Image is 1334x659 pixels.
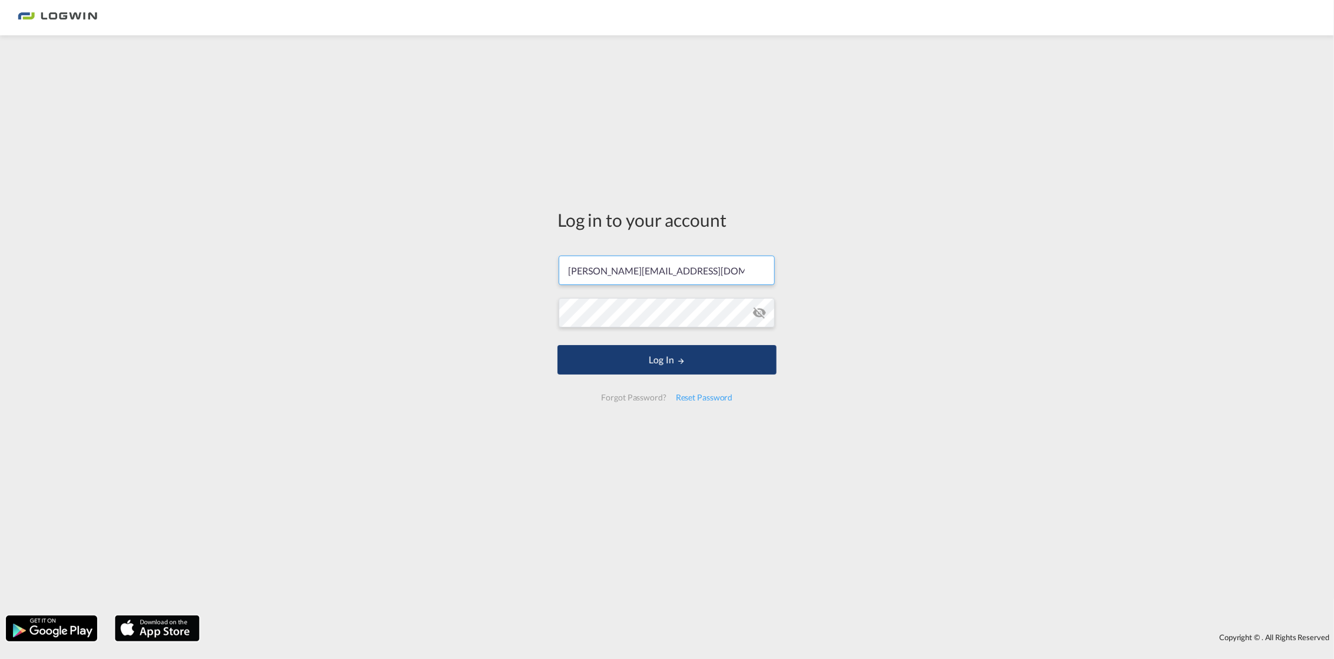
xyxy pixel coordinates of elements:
[559,256,775,285] input: Enter email/phone number
[752,306,766,320] md-icon: icon-eye-off
[596,387,671,408] div: Forgot Password?
[5,614,98,643] img: google.png
[114,614,201,643] img: apple.png
[558,345,776,375] button: LOGIN
[671,387,738,408] div: Reset Password
[205,627,1334,647] div: Copyright © . All Rights Reserved
[558,207,776,232] div: Log in to your account
[18,5,97,31] img: 2761ae10d95411efa20a1f5e0282d2d7.png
